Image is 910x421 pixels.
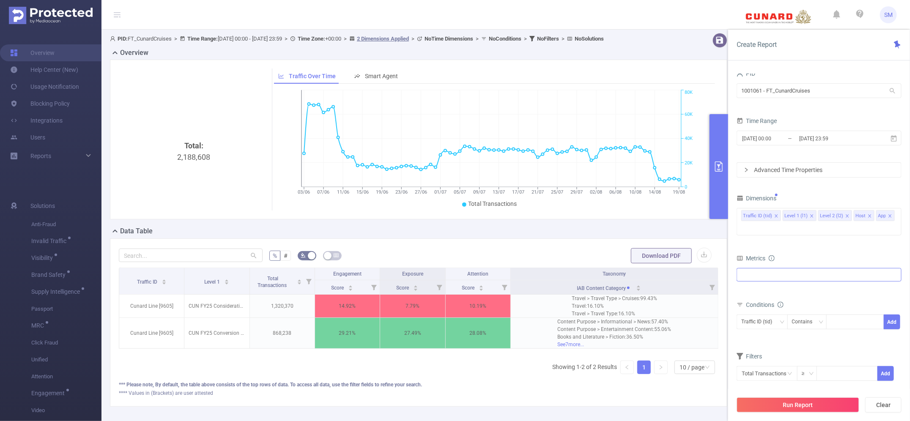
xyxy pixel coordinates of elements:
[348,284,353,287] i: icon: caret-up
[162,278,166,281] i: icon: caret-up
[315,298,380,314] p: 14.92 %
[337,189,349,195] tspan: 11/06
[658,365,663,370] i: icon: right
[224,278,229,283] div: Sort
[348,284,353,289] div: Sort
[395,189,408,195] tspan: 23/06
[610,189,622,195] tspan: 06/08
[184,298,249,314] p: CUN FY25 Consideration [261267]
[784,210,808,221] div: Level 1 (l1)
[636,284,641,287] i: icon: caret-up
[737,41,777,49] span: Create Report
[810,214,814,219] i: icon: close
[637,361,651,374] li: 1
[877,366,894,381] button: Add
[845,214,850,219] i: icon: close
[318,189,330,195] tspan: 07/06
[557,333,671,341] div: Books and Literature > Fiction : 36.50%
[258,276,288,288] span: Total Transactions
[31,334,101,351] span: Click Fraud
[575,36,604,42] b: No Solutions
[802,366,811,380] div: ≥
[380,325,445,341] p: 27.49 %
[433,280,445,294] i: Filter menu
[855,210,866,221] div: Host
[532,189,544,195] tspan: 21/07
[31,351,101,368] span: Unified
[10,95,70,112] a: Blocking Policy
[489,36,521,42] b: No Conditions
[334,253,339,258] i: icon: table
[225,281,229,284] i: icon: caret-down
[409,36,417,42] span: >
[741,210,781,221] li: Traffic ID (tid)
[572,302,657,310] div: Travel : 16.10%
[685,90,693,96] tspan: 80K
[333,271,362,277] span: Engagement
[365,73,398,79] span: Smart Agent
[31,301,101,317] span: Passport
[357,36,409,42] u: 2 Dimensions Applied
[854,210,874,221] li: Host
[137,279,159,285] span: Traffic ID
[31,368,101,385] span: Attention
[297,278,302,281] i: icon: caret-up
[120,48,148,58] h2: Overview
[31,272,69,278] span: Brand Safety
[636,284,641,289] div: Sort
[282,36,290,42] span: >
[10,78,79,95] a: Usage Notification
[31,255,56,261] span: Visibility
[413,284,418,289] div: Sort
[31,390,68,396] span: Engagement
[685,160,693,166] tspan: 20K
[414,287,418,290] i: icon: caret-down
[876,210,895,221] li: App
[31,216,101,233] span: Anti-Fraud
[673,189,685,195] tspan: 19/08
[479,284,483,287] i: icon: caret-up
[631,248,692,263] button: Download PDF
[30,197,55,214] span: Solutions
[577,285,633,291] span: IAB Content Category
[706,280,718,294] i: Filter menu
[819,320,824,325] i: icon: down
[205,279,222,285] span: Level 1
[865,397,902,413] button: Clear
[110,36,604,42] span: FT_CunardCruises [DATE] 00:00 - [DATE] 23:59 +00:00
[9,7,93,24] img: Protected Media
[184,325,249,341] p: CUN FY25 Conversion [262466]
[414,284,418,287] i: icon: caret-up
[415,189,427,195] tspan: 27/06
[680,361,704,374] div: 10 / page
[301,253,306,258] i: icon: bg-colors
[737,195,776,202] span: Dimensions
[572,295,657,302] div: Travel > Travel Type > Cruises : 99.43%
[780,320,785,325] i: icon: down
[435,189,447,195] tspan: 01/07
[446,298,510,314] p: 10.19 %
[625,365,630,370] i: icon: left
[888,214,892,219] i: icon: close
[30,153,51,159] span: Reports
[396,285,410,291] span: Score
[638,361,650,374] a: 1
[376,189,388,195] tspan: 19/06
[331,285,345,291] span: Score
[737,118,777,124] span: Time Range
[878,210,886,221] div: App
[868,214,872,219] i: icon: close
[119,389,718,397] div: **** Values in (Brackets) are user attested
[250,325,315,341] p: 868,238
[479,287,483,290] i: icon: caret-down
[467,271,488,277] span: Attention
[629,189,641,195] tspan: 10/08
[743,210,772,221] div: Traffic ID (tid)
[818,210,852,221] li: Level 2 (l2)
[590,189,603,195] tspan: 02/08
[705,365,710,371] i: icon: down
[884,6,893,23] span: SM
[513,189,525,195] tspan: 17/07
[289,73,336,79] span: Traffic Over Time
[809,371,814,377] i: icon: down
